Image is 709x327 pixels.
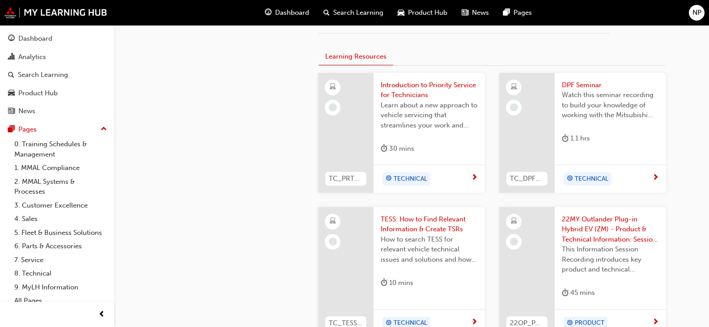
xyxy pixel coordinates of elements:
[18,88,58,98] div: Product Hub
[503,7,510,18] span: pages-icon
[562,133,569,144] span: duration-icon
[511,81,517,93] span: learningResourceType_ELEARNING-icon
[101,123,107,135] span: up-icon
[330,216,336,227] span: learningResourceType_ELEARNING-icon
[11,294,110,308] a: All Pages
[11,175,110,199] a: 2. MMAL Systems & Processes
[11,267,110,280] a: 8. Technical
[4,103,110,119] a: News
[11,226,110,240] a: 5. Fleet & Business Solutions
[408,8,447,18] span: Product Hub
[567,173,573,185] span: target-icon
[4,85,110,102] a: Product Hub
[386,173,392,185] span: target-icon
[18,34,52,44] div: Dashboard
[265,7,272,18] span: guage-icon
[11,239,110,253] a: 6. Parts & Accessories
[8,107,15,115] span: news-icon
[562,80,659,90] span: DPF Seminar
[18,70,68,80] div: Search Learning
[496,4,539,22] a: pages-iconPages
[381,143,387,154] span: duration-icon
[4,67,110,83] a: Search Learning
[11,161,110,175] a: 1. MMAL Compliance
[4,7,107,18] img: mmal
[8,35,15,43] span: guage-icon
[562,214,659,245] span: 22MY Outlander Plug-in Hybrid EV (ZM) - Product & Technical Information: Session Recording
[11,253,110,267] a: 7. Service
[4,121,110,138] button: Pages
[333,8,383,18] span: Search Learning
[652,319,659,327] span: next-icon
[575,174,608,184] span: TECHNICAL
[318,48,393,65] button: Learning Resources
[329,103,337,111] span: learningRecordVerb_NONE-icon
[18,124,37,135] div: Pages
[8,71,14,79] span: search-icon
[692,8,701,18] span: NP
[329,238,337,246] span: learningRecordVerb_NONE-icon
[381,100,478,131] span: Learn about a new approach to vehicle servicing that streamlines your work and provides a quicker...
[4,30,110,47] a: Dashboard
[323,7,330,18] span: search-icon
[329,174,363,184] span: TC_PRTYSRVCE
[18,106,35,116] div: News
[8,89,15,98] span: car-icon
[258,4,316,22] a: guage-iconDashboard
[689,5,705,21] button: NP
[4,29,110,121] button: DashboardAnalyticsSearch LearningProduct HubNews
[562,287,595,298] div: 45 mins
[11,280,110,294] a: 9. MyLH Information
[562,133,590,144] div: 1.1 hrs
[562,287,569,298] span: duration-icon
[275,8,309,18] span: Dashboard
[8,126,15,134] span: pages-icon
[472,8,489,18] span: News
[394,174,427,184] span: TECHNICAL
[462,7,468,18] span: news-icon
[381,234,478,265] span: How to search TESS for relevant vehicle technical issues and solutions and how to create a new TS...
[11,212,110,226] a: 4. Sales
[381,277,387,289] span: duration-icon
[454,4,496,22] a: news-iconNews
[499,73,666,193] a: TC_DPFSMNR_M1DPF SeminarWatch this seminar recording to build your knowledge of working with the ...
[18,52,46,62] div: Analytics
[562,244,659,275] span: This Information Session Recording introduces key product and technical information for the 22MY ...
[398,7,404,18] span: car-icon
[471,319,478,327] span: next-icon
[562,90,659,120] span: Watch this seminar recording to build your knowledge of working with the Mitsubishi Diesel Partic...
[98,309,105,320] span: prev-icon
[510,174,544,184] span: TC_DPFSMNR_M1
[381,80,478,100] span: Introduction to Priority Service for Technicians
[318,73,485,193] a: TC_PRTYSRVCEIntroduction to Priority Service for TechniciansLearn about a new approach to vehicle...
[381,277,413,289] div: 10 mins
[381,143,414,154] div: 30 mins
[381,214,478,234] span: TESS: How to Find Relevant Information & Create TSRs
[511,216,517,227] span: learningResourceType_ELEARNING-icon
[471,174,478,182] span: next-icon
[4,49,110,65] a: Analytics
[8,53,15,61] span: chart-icon
[11,137,110,161] a: 0. Training Schedules & Management
[652,174,659,182] span: next-icon
[391,4,454,22] a: car-iconProduct Hub
[510,238,518,246] span: learningRecordVerb_NONE-icon
[514,8,532,18] span: Pages
[330,81,336,93] span: learningResourceType_ELEARNING-icon
[316,4,391,22] a: search-iconSearch Learning
[11,199,110,212] a: 3. Customer Excellence
[510,103,518,111] span: learningRecordVerb_NONE-icon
